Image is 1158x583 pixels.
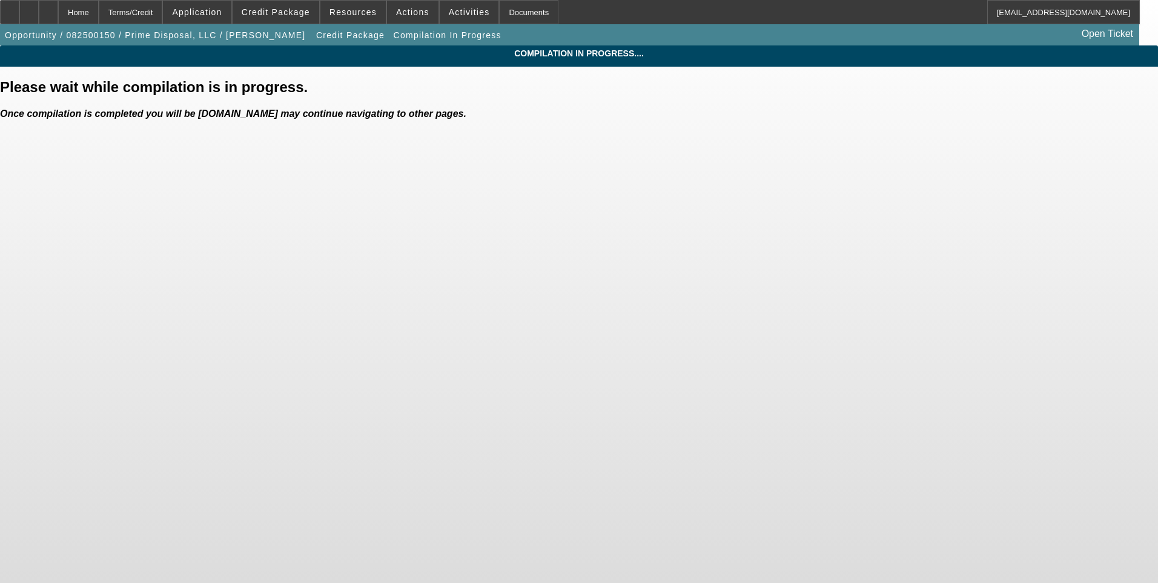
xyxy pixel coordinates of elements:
button: Compilation In Progress [391,24,505,46]
button: Application [163,1,231,24]
button: Resources [320,1,386,24]
button: Activities [440,1,499,24]
span: Credit Package [242,7,310,17]
span: Actions [396,7,429,17]
button: Credit Package [233,1,319,24]
button: Credit Package [313,24,388,46]
span: Application [172,7,222,17]
span: Resources [329,7,377,17]
span: Compilation in progress.... [9,48,1149,58]
a: Open Ticket [1077,24,1138,44]
button: Actions [387,1,438,24]
span: Opportunity / 082500150 / Prime Disposal, LLC / [PERSON_NAME] [5,30,305,40]
span: Activities [449,7,490,17]
span: Compilation In Progress [394,30,501,40]
span: Credit Package [316,30,385,40]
